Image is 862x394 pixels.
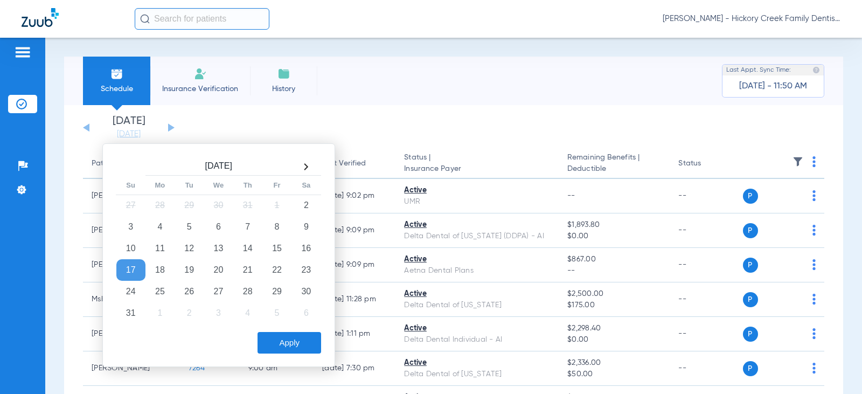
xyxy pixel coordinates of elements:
img: filter.svg [793,156,803,167]
span: $1,893.80 [567,219,661,231]
img: last sync help info [812,66,820,74]
img: group-dot-blue.svg [812,328,816,339]
button: Apply [258,332,321,354]
span: Insurance Payer [404,163,550,175]
div: UMR [404,196,550,208]
div: Active [404,323,550,334]
span: Last Appt. Sync Time: [726,65,791,75]
td: [DATE] 11:28 PM [314,282,395,317]
td: [DATE] 9:02 PM [314,179,395,213]
div: Active [404,219,550,231]
div: Patient Name [92,158,171,169]
span: P [743,292,758,307]
td: [DATE] 7:30 PM [314,351,395,386]
img: group-dot-blue.svg [812,156,816,167]
span: $0.00 [567,334,661,345]
th: [DATE] [145,158,291,176]
td: -- [670,179,742,213]
span: Insurance Verification [158,84,242,94]
a: [DATE] [96,129,161,140]
td: -- [670,248,742,282]
span: P [743,327,758,342]
td: [PERSON_NAME] [83,351,180,386]
span: Deductible [567,163,661,175]
span: $50.00 [567,369,661,380]
span: History [258,84,309,94]
li: [DATE] [96,116,161,140]
th: Status | [395,149,559,179]
img: Manual Insurance Verification [194,67,207,80]
div: Patient Name [92,158,139,169]
div: Delta Dental of [US_STATE] (DDPA) - AI [404,231,550,242]
img: History [277,67,290,80]
span: P [743,361,758,376]
div: Delta Dental Individual - AI [404,334,550,345]
span: -- [567,265,661,277]
img: group-dot-blue.svg [812,363,816,374]
td: -- [670,351,742,386]
span: $2,336.00 [567,357,661,369]
td: -- [670,213,742,248]
img: Search Icon [140,14,150,24]
span: $175.00 [567,300,661,311]
td: [DATE] 9:09 PM [314,213,395,248]
td: 9:00 AM [240,351,314,386]
span: 7264 [189,364,205,372]
span: $2,298.40 [567,323,661,334]
input: Search for patients [135,8,269,30]
img: Zuub Logo [22,8,59,27]
div: Active [404,288,550,300]
th: Status [670,149,742,179]
td: -- [670,317,742,351]
span: P [743,258,758,273]
img: hamburger-icon [14,46,31,59]
span: [DATE] - 11:50 AM [739,81,807,92]
div: Last Verified [322,158,366,169]
span: $867.00 [567,254,661,265]
img: group-dot-blue.svg [812,190,816,201]
td: -- [670,282,742,317]
span: [PERSON_NAME] - Hickory Creek Family Dentistry [663,13,840,24]
th: Remaining Benefits | [559,149,670,179]
span: Schedule [91,84,142,94]
div: Last Verified [322,158,387,169]
td: [DATE] 9:09 PM [314,248,395,282]
div: Active [404,254,550,265]
div: Active [404,185,550,196]
span: $0.00 [567,231,661,242]
span: P [743,189,758,204]
img: group-dot-blue.svg [812,259,816,270]
span: P [743,223,758,238]
span: $2,500.00 [567,288,661,300]
div: Aetna Dental Plans [404,265,550,277]
span: -- [567,192,575,199]
img: Schedule [110,67,123,80]
td: [DATE] 1:11 PM [314,317,395,351]
div: Active [404,357,550,369]
img: group-dot-blue.svg [812,225,816,236]
div: Delta Dental of [US_STATE] [404,369,550,380]
div: Delta Dental of [US_STATE] [404,300,550,311]
img: group-dot-blue.svg [812,294,816,305]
